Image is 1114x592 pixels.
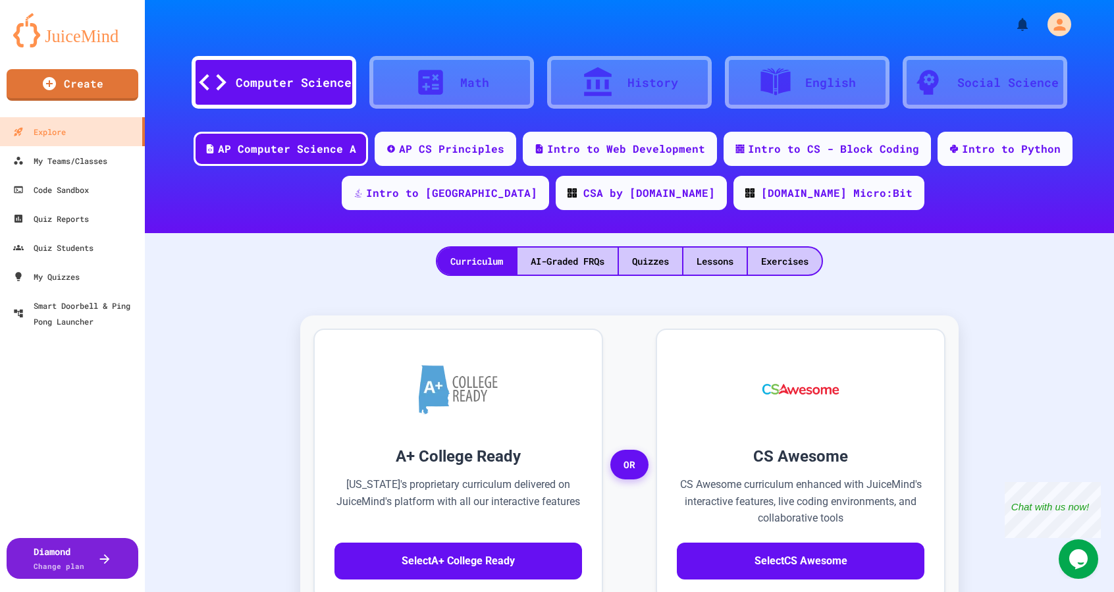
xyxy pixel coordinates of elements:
p: CS Awesome curriculum enhanced with JuiceMind's interactive features, live coding environments, a... [677,476,924,527]
h3: A+ College Ready [334,444,582,468]
span: Change plan [34,561,84,571]
h3: CS Awesome [677,444,924,468]
div: Computer Science [236,74,352,92]
div: CSA by [DOMAIN_NAME] [583,185,715,201]
div: AP Computer Science A [218,141,356,157]
div: Diamond [34,545,84,572]
div: Intro to CS - Block Coding [748,141,919,157]
div: Intro to Web Development [547,141,705,157]
div: Math [460,74,489,92]
div: Lessons [683,248,747,275]
iframe: chat widget [1059,539,1101,579]
img: CS Awesome [749,350,853,429]
div: My Notifications [990,13,1034,36]
button: DiamondChange plan [7,538,138,579]
div: Intro to Python [962,141,1061,157]
div: AP CS Principles [399,141,504,157]
div: Curriculum [437,248,516,275]
div: My Account [1034,9,1074,40]
div: Quiz Students [13,240,93,256]
div: Quiz Reports [13,211,89,227]
img: logo-orange.svg [13,13,132,47]
img: CODE_logo_RGB.png [745,188,755,198]
div: Intro to [GEOGRAPHIC_DATA] [366,185,537,201]
a: Create [7,69,138,101]
div: Smart Doorbell & Ping Pong Launcher [13,298,140,329]
button: SelectCS Awesome [677,543,924,579]
img: A+ College Ready [419,365,498,414]
div: Exercises [748,248,822,275]
div: Code Sandbox [13,182,89,198]
div: English [805,74,856,92]
div: My Quizzes [13,269,80,284]
div: Explore [13,124,66,140]
div: My Teams/Classes [13,153,107,169]
p: [US_STATE]'s proprietary curriculum delivered on JuiceMind's platform with all our interactive fe... [334,476,582,527]
button: SelectA+ College Ready [334,543,582,579]
span: OR [610,450,649,480]
div: History [627,74,678,92]
div: Social Science [957,74,1059,92]
img: CODE_logo_RGB.png [568,188,577,198]
div: AI-Graded FRQs [517,248,618,275]
div: [DOMAIN_NAME] Micro:Bit [761,185,913,201]
div: Quizzes [619,248,682,275]
iframe: chat widget [1005,482,1101,538]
